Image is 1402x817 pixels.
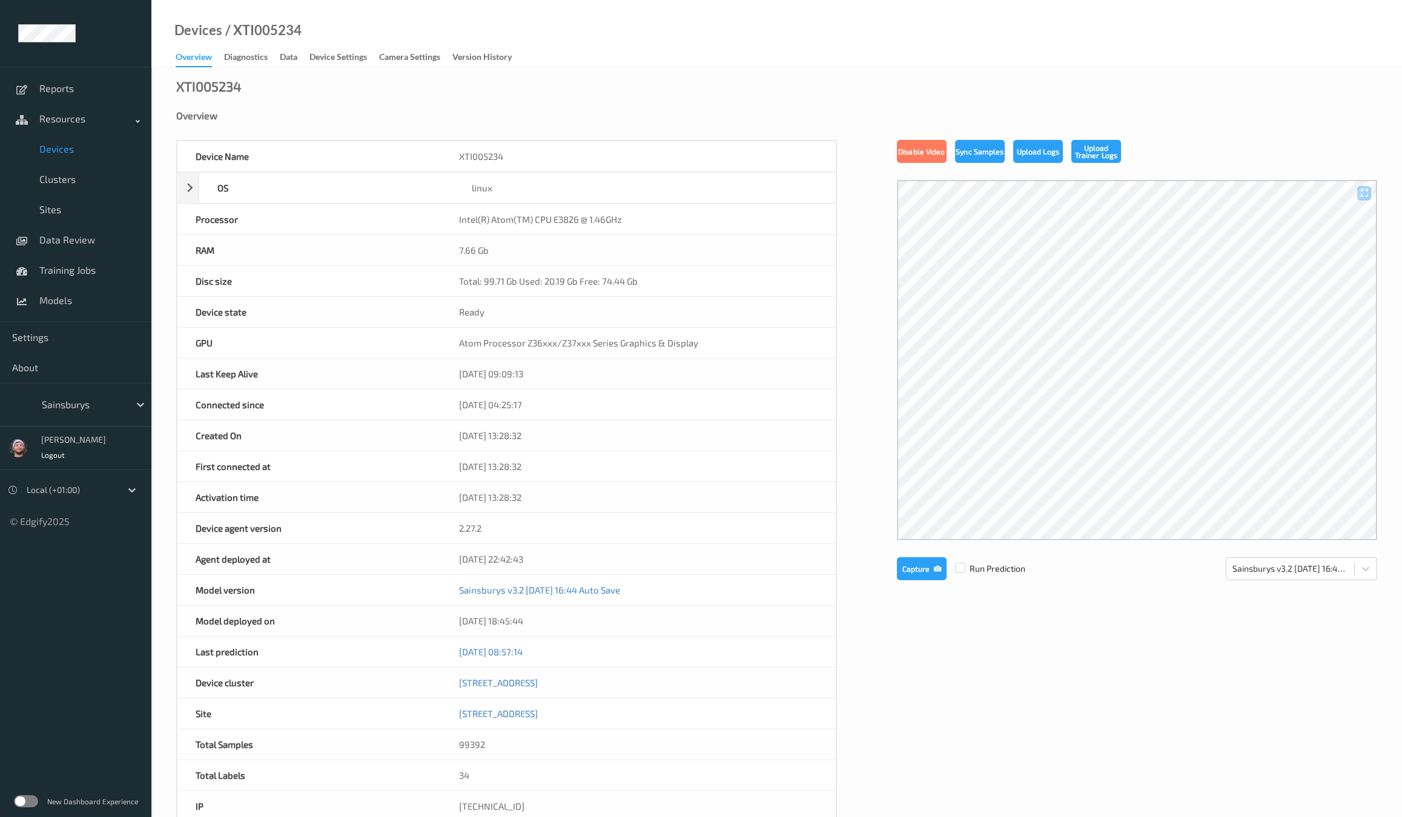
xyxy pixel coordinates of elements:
[177,513,441,543] div: Device agent version
[897,140,947,163] button: Disable Video
[379,49,452,66] a: Camera Settings
[177,667,441,698] div: Device cluster
[177,389,441,420] div: Connected since
[176,49,224,67] a: Overview
[454,173,835,203] div: linux
[177,729,441,759] div: Total Samples
[177,235,441,265] div: RAM
[176,80,242,92] div: XTI005234
[176,110,1377,122] div: Overview
[177,297,441,327] div: Device state
[947,563,1025,575] span: Run Prediction
[441,204,836,234] div: Intel(R) Atom(TM) CPU E3826 @ 1.46GHz
[176,51,212,67] div: Overview
[459,584,620,595] a: Sainsburys v3.2 [DATE] 16:44 Auto Save
[1013,140,1063,163] button: Upload Logs
[441,729,836,759] div: 99392
[459,646,523,657] a: [DATE] 08:57:14
[177,606,441,636] div: Model deployed on
[224,51,268,66] div: Diagnostics
[441,420,836,451] div: [DATE] 13:28:32
[441,359,836,389] div: [DATE] 09:09:13
[177,141,441,171] div: Device Name
[955,140,1005,163] button: Sync Samples
[441,513,836,543] div: 2.27.2
[177,359,441,389] div: Last Keep Alive
[177,451,441,481] div: First connected at
[177,544,441,574] div: Agent deployed at
[177,637,441,667] div: Last prediction
[441,328,836,358] div: Atom Processor Z36xxx/Z37xxx Series Graphics & Display
[441,266,836,296] div: Total: 99.71 Gb Used: 20.19 Gb Free: 74.44 Gb
[452,51,512,66] div: Version History
[459,677,538,688] a: [STREET_ADDRESS]
[1071,140,1121,163] button: Upload Trainer Logs
[379,51,440,66] div: Camera Settings
[441,482,836,512] div: [DATE] 13:28:32
[177,328,441,358] div: GPU
[897,557,947,580] button: Capture
[177,420,441,451] div: Created On
[177,760,441,790] div: Total Labels
[441,297,836,327] div: Ready
[177,482,441,512] div: Activation time
[174,24,222,36] a: Devices
[441,235,836,265] div: 7.66 Gb
[441,141,836,171] div: XTI005234
[441,451,836,481] div: [DATE] 13:28:32
[441,760,836,790] div: 34
[441,606,836,636] div: [DATE] 18:45:44
[177,204,441,234] div: Processor
[309,49,379,66] a: Device Settings
[177,698,441,729] div: Site
[280,51,297,66] div: Data
[452,49,524,66] a: Version History
[199,173,454,203] div: OS
[441,544,836,574] div: [DATE] 22:42:43
[222,24,302,36] div: / XTI005234
[224,49,280,66] a: Diagnostics
[459,708,538,719] a: [STREET_ADDRESS]
[441,389,836,420] div: [DATE] 04:25:17
[177,266,441,296] div: Disc size
[177,172,836,203] div: OSlinux
[280,49,309,66] a: Data
[177,575,441,605] div: Model version
[309,51,367,66] div: Device Settings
